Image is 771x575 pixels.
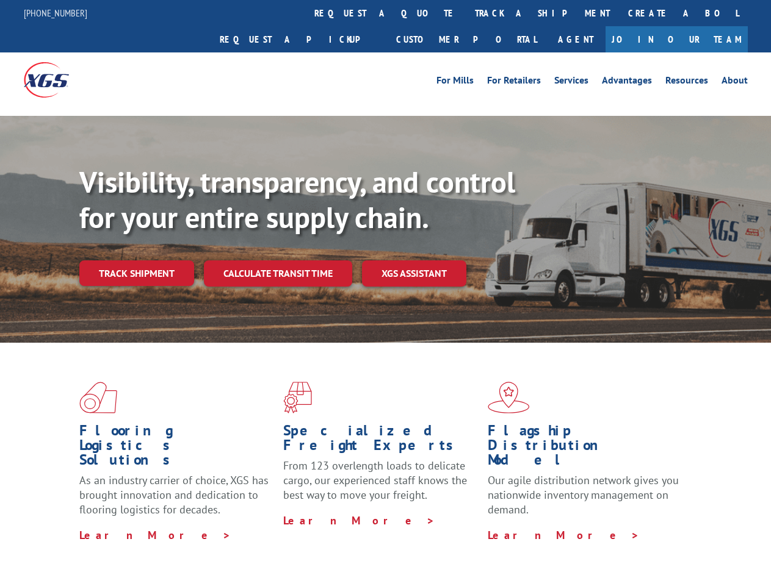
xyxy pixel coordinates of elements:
[488,473,679,516] span: Our agile distribution network gives you nationwide inventory management on demand.
[362,260,466,287] a: XGS ASSISTANT
[722,76,748,89] a: About
[79,260,194,286] a: Track shipment
[665,76,708,89] a: Resources
[606,26,748,52] a: Join Our Team
[546,26,606,52] a: Agent
[283,423,478,459] h1: Specialized Freight Experts
[436,76,474,89] a: For Mills
[211,26,387,52] a: Request a pickup
[283,513,435,527] a: Learn More >
[79,163,515,236] b: Visibility, transparency, and control for your entire supply chain.
[488,382,530,413] img: xgs-icon-flagship-distribution-model-red
[79,473,269,516] span: As an industry carrier of choice, XGS has brought innovation and dedication to flooring logistics...
[283,382,312,413] img: xgs-icon-focused-on-flooring-red
[24,7,87,19] a: [PHONE_NUMBER]
[79,423,274,473] h1: Flooring Logistics Solutions
[387,26,546,52] a: Customer Portal
[488,423,682,473] h1: Flagship Distribution Model
[602,76,652,89] a: Advantages
[554,76,588,89] a: Services
[488,528,640,542] a: Learn More >
[204,260,352,287] a: Calculate transit time
[79,528,231,542] a: Learn More >
[283,459,478,513] p: From 123 overlength loads to delicate cargo, our experienced staff knows the best way to move you...
[79,382,117,413] img: xgs-icon-total-supply-chain-intelligence-red
[487,76,541,89] a: For Retailers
